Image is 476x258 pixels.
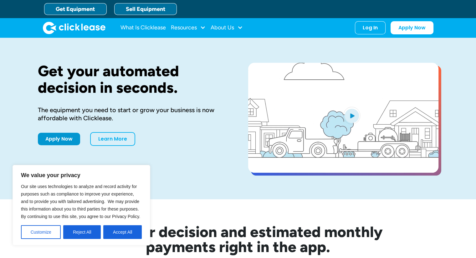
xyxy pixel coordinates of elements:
[120,22,166,34] a: What Is Clicklease
[90,132,135,146] a: Learn More
[43,22,105,34] a: home
[343,107,360,124] img: Blue play button logo on a light blue circular background
[63,224,413,254] h2: See your decision and estimated monthly payments right in the app.
[21,184,140,219] span: Our site uses technologies to analyze and record activity for purposes such as compliance to impr...
[21,171,142,179] p: We value your privacy
[211,22,243,34] div: About Us
[38,63,228,96] h1: Get your automated decision in seconds.
[21,225,61,239] button: Customize
[44,3,107,15] a: Get Equipment
[13,165,150,246] div: We value your privacy
[63,225,101,239] button: Reject All
[363,25,378,31] div: Log In
[171,22,206,34] div: Resources
[38,133,80,145] a: Apply Now
[248,63,438,173] a: open lightbox
[38,106,228,122] div: The equipment you need to start or grow your business is now affordable with Clicklease.
[43,22,105,34] img: Clicklease logo
[103,225,142,239] button: Accept All
[114,3,177,15] a: Sell Equipment
[391,21,433,34] a: Apply Now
